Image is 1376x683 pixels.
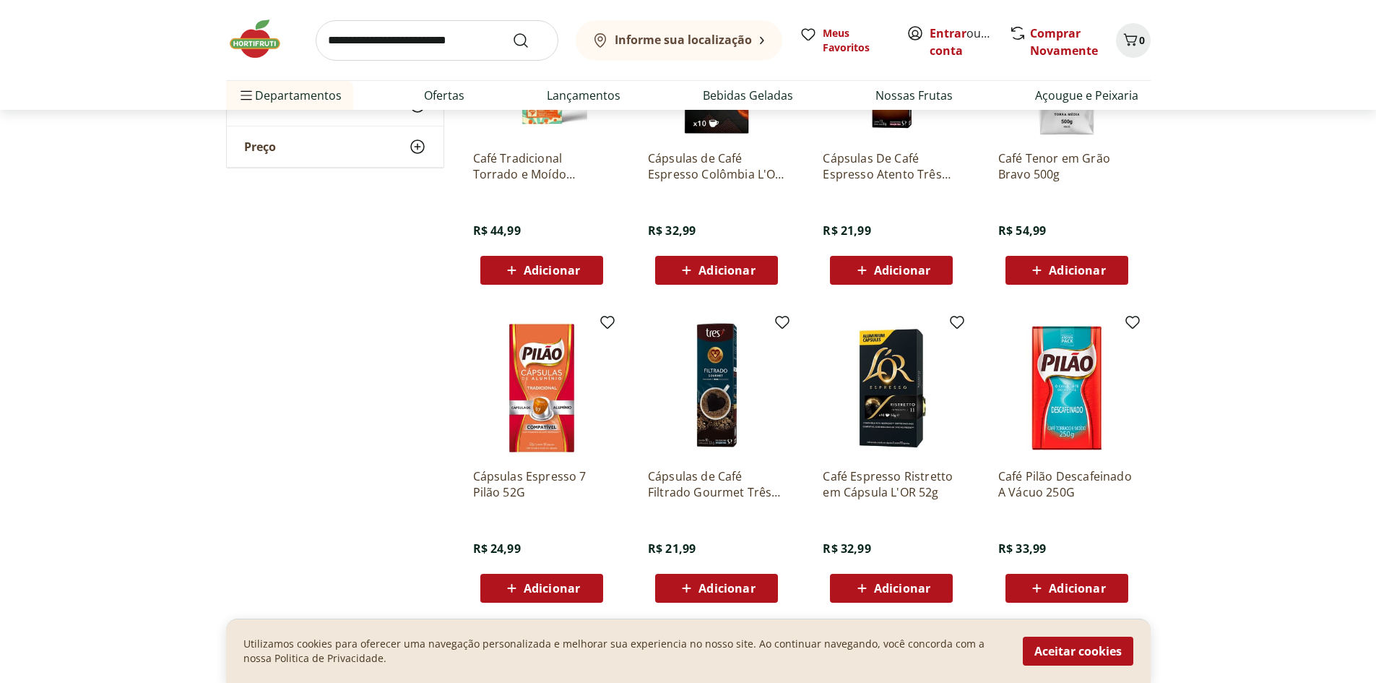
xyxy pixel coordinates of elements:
[998,223,1046,239] span: R$ 54,99
[473,150,610,182] a: Café Tradicional Torrado e Moído Natural Da Terra 500g
[1049,265,1105,276] span: Adicionar
[473,468,610,500] a: Cápsulas Espresso 7 Pilão 52G
[648,223,696,239] span: R$ 32,99
[998,319,1135,457] img: Café Pilão Descafeinado A Vácuo 250G
[998,541,1046,557] span: R$ 33,99
[1005,574,1128,603] button: Adicionar
[1023,637,1133,666] button: Aceitar cookies
[648,468,785,500] a: Cápsulas de Café Filtrado Gourmet Três Corações 8 unidades
[998,150,1135,182] a: Café Tenor em Grão Bravo 500g
[227,126,443,167] button: Preço
[238,78,342,113] span: Departamentos
[874,265,930,276] span: Adicionar
[930,25,1009,59] a: Criar conta
[823,26,889,55] span: Meus Favoritos
[823,223,870,239] span: R$ 21,99
[830,256,953,285] button: Adicionar
[512,32,547,49] button: Submit Search
[823,319,960,457] img: Café Espresso Ristretto em Cápsula L'OR 52g
[473,223,521,239] span: R$ 44,99
[823,468,960,500] a: Café Espresso Ristretto em Cápsula L'OR 52g
[238,78,255,113] button: Menu
[473,541,521,557] span: R$ 24,99
[480,256,603,285] button: Adicionar
[1049,583,1105,594] span: Adicionar
[524,583,580,594] span: Adicionar
[655,574,778,603] button: Adicionar
[930,25,994,59] span: ou
[823,150,960,182] a: Cápsulas De Café Espresso Atento Três Corações
[698,265,755,276] span: Adicionar
[316,20,558,61] input: search
[648,319,785,457] img: Cápsulas de Café Filtrado Gourmet Três Corações 8 unidades
[547,87,620,104] a: Lançamentos
[244,139,276,154] span: Preço
[1035,87,1138,104] a: Açougue e Peixaria
[615,32,752,48] b: Informe sua localização
[473,319,610,457] img: Cápsulas Espresso 7 Pilão 52G
[830,574,953,603] button: Adicionar
[998,468,1135,500] a: Café Pilão Descafeinado A Vácuo 250G
[703,87,793,104] a: Bebidas Geladas
[648,150,785,182] a: Cápsulas de Café Espresso Colômbia L'OR 52g
[524,265,580,276] span: Adicionar
[930,25,966,41] a: Entrar
[226,17,298,61] img: Hortifruti
[1030,25,1098,59] a: Comprar Novamente
[576,20,782,61] button: Informe sua localização
[648,541,696,557] span: R$ 21,99
[800,26,889,55] a: Meus Favoritos
[823,541,870,557] span: R$ 32,99
[698,583,755,594] span: Adicionar
[243,637,1005,666] p: Utilizamos cookies para oferecer uma navegação personalizada e melhorar sua experiencia no nosso ...
[480,574,603,603] button: Adicionar
[655,256,778,285] button: Adicionar
[424,87,464,104] a: Ofertas
[1005,256,1128,285] button: Adicionar
[874,583,930,594] span: Adicionar
[875,87,953,104] a: Nossas Frutas
[1116,23,1151,58] button: Carrinho
[1139,33,1145,47] span: 0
